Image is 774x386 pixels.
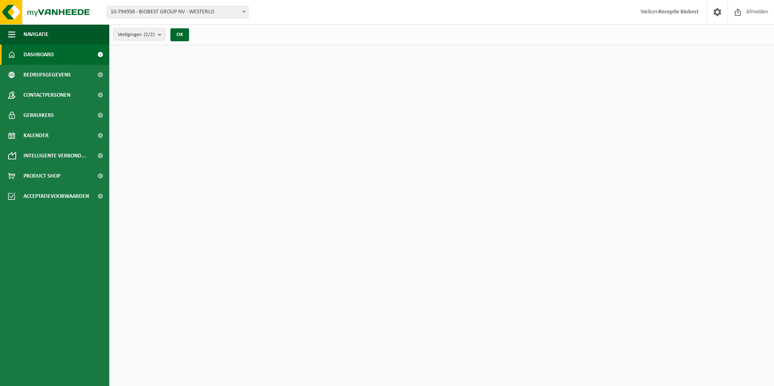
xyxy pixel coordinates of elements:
[23,166,60,186] span: Product Shop
[23,45,54,65] span: Dashboard
[23,125,49,146] span: Kalender
[23,24,49,45] span: Navigatie
[23,65,71,85] span: Bedrijfsgegevens
[107,6,248,18] span: 10-794958 - BIOBEST GROUP NV - WESTERLO
[107,6,249,18] span: 10-794958 - BIOBEST GROUP NV - WESTERLO
[170,28,189,41] button: OK
[23,186,89,206] span: Acceptatievoorwaarden
[23,105,54,125] span: Gebruikers
[118,29,155,41] span: Vestigingen
[23,146,86,166] span: Intelligente verbond...
[23,85,70,105] span: Contactpersonen
[659,9,699,15] strong: Receptie Biobest
[113,28,166,40] button: Vestigingen(2/2)
[144,32,155,37] count: (2/2)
